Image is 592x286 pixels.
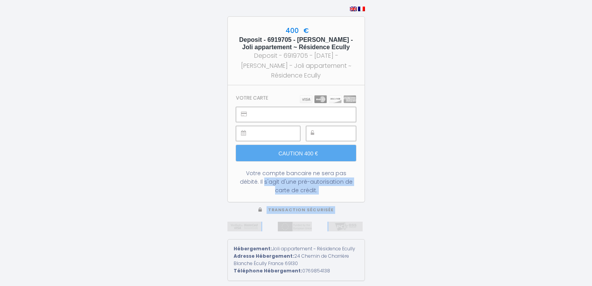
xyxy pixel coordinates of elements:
strong: Hébergement: [234,245,272,252]
h5: Deposit - 6919705 - [PERSON_NAME] - Joli appartement ~ Résidence Ecully [235,36,358,51]
iframe: Cadre sécurisé pour la saisie du numéro de carte [253,107,355,122]
img: fr.png [358,7,365,11]
div: Deposit - 6919705 - [DATE] - [PERSON_NAME] - Joli appartement ~ Résidence Ecully [235,51,358,80]
img: en.png [350,7,357,11]
div: Joli appartement ~ Résidence Ecully [234,245,359,253]
input: Caution 400 € [236,145,356,161]
div: Votre compte bancaire ne sera pas débité. Il s'agit d'une pré-autorisation de carte de crédit. [236,169,356,195]
span: 400 € [284,26,309,35]
img: carts.png [300,95,356,103]
h3: Votre carte [236,95,268,101]
strong: Téléphone Hébergement: [234,267,302,274]
iframe: Cadre sécurisé pour la saisie de la date d'expiration [253,126,299,141]
iframe: Cadre sécurisé pour la saisie du code de sécurité CVC [324,126,356,141]
strong: Adresse Hébergement: [234,253,294,259]
div: 24 Chemin de Charrière Blanche Écully France 69130 [234,253,359,267]
span: Transaction sécurisée [268,207,334,213]
div: 0769854138 [234,267,359,275]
